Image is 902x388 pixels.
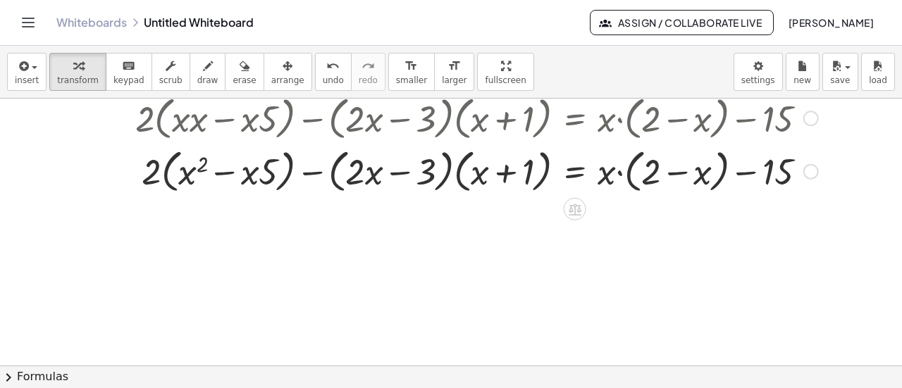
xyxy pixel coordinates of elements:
[788,16,874,29] span: [PERSON_NAME]
[323,75,344,85] span: undo
[822,53,858,91] button: save
[741,75,775,85] span: settings
[113,75,144,85] span: keypad
[362,58,375,75] i: redo
[434,53,474,91] button: format_sizelarger
[271,75,304,85] span: arrange
[264,53,312,91] button: arrange
[869,75,887,85] span: load
[602,16,762,29] span: Assign / Collaborate Live
[197,75,218,85] span: draw
[447,58,461,75] i: format_size
[225,53,264,91] button: erase
[15,75,39,85] span: insert
[786,53,820,91] button: new
[477,53,533,91] button: fullscreen
[152,53,190,91] button: scrub
[190,53,226,91] button: draw
[159,75,183,85] span: scrub
[315,53,352,91] button: undoundo
[404,58,418,75] i: format_size
[56,15,127,30] a: Whiteboards
[564,198,586,220] div: Apply the same math to both sides of the equation
[485,75,526,85] span: fullscreen
[326,58,340,75] i: undo
[106,53,152,91] button: keyboardkeypad
[351,53,385,91] button: redoredo
[442,75,467,85] span: larger
[57,75,99,85] span: transform
[7,53,47,91] button: insert
[233,75,256,85] span: erase
[388,53,435,91] button: format_sizesmaller
[49,53,106,91] button: transform
[861,53,895,91] button: load
[830,75,850,85] span: save
[777,10,885,35] button: [PERSON_NAME]
[734,53,783,91] button: settings
[793,75,811,85] span: new
[359,75,378,85] span: redo
[396,75,427,85] span: smaller
[590,10,774,35] button: Assign / Collaborate Live
[122,58,135,75] i: keyboard
[17,11,39,34] button: Toggle navigation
